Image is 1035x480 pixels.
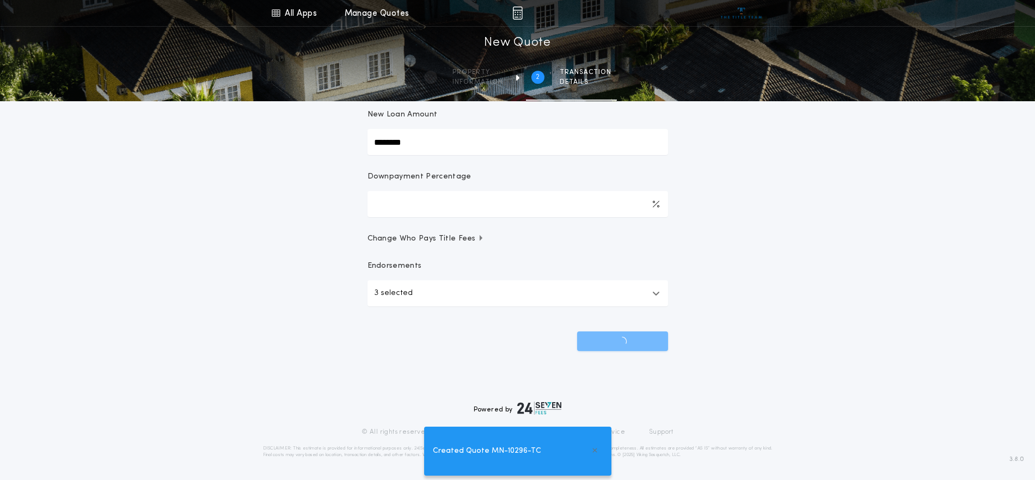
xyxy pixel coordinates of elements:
p: Downpayment Percentage [368,171,471,182]
button: 3 selected [368,280,668,306]
h1: New Quote [484,34,550,52]
img: img [512,7,523,20]
input: New Loan Amount [368,129,668,155]
span: information [452,78,503,87]
input: Downpayment Percentage [368,191,668,217]
img: logo [517,402,562,415]
p: 3 selected [374,287,413,300]
span: details [560,78,611,87]
h2: 2 [536,73,540,82]
button: Change Who Pays Title Fees [368,233,668,244]
span: Transaction [560,68,611,77]
img: vs-icon [721,8,762,19]
div: Powered by [474,402,562,415]
p: New Loan Amount [368,109,438,120]
span: Property [452,68,503,77]
span: Created Quote MN-10296-TC [433,445,541,457]
span: Change Who Pays Title Fees [368,233,485,244]
p: Endorsements [368,261,668,272]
